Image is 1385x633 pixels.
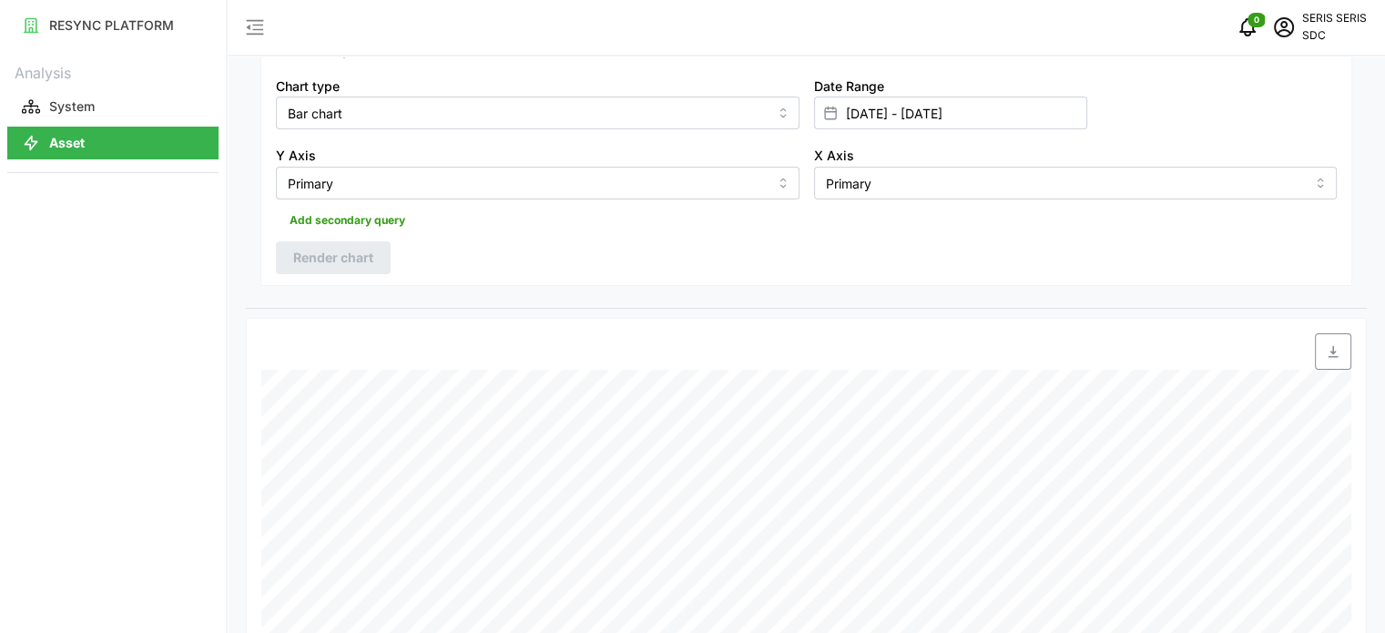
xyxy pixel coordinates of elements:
label: Date Range [814,77,884,97]
a: RESYNC PLATFORM [7,7,219,44]
p: Asset [49,134,85,152]
p: System [49,97,95,116]
p: RESYNC PLATFORM [49,16,174,35]
input: Select date range [814,97,1087,129]
button: RESYNC PLATFORM [7,9,219,42]
span: 0 [1254,14,1259,26]
label: X Axis [814,146,854,166]
input: Select X axis [814,167,1338,199]
a: Asset [7,125,219,161]
p: SDC [1302,27,1367,45]
button: Asset [7,127,219,159]
a: System [7,88,219,125]
button: Render chart [276,241,391,274]
input: Select chart type [276,97,799,129]
span: Render chart [293,242,373,273]
button: Add secondary query [276,207,419,234]
input: Select Y axis [276,167,799,199]
label: Chart type [276,77,340,97]
p: SERIS SERIS [1302,10,1367,27]
span: Add secondary query [290,208,405,233]
button: schedule [1266,9,1302,46]
button: System [7,90,219,123]
p: Analysis [7,58,219,85]
button: notifications [1229,9,1266,46]
label: Y Axis [276,146,316,166]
